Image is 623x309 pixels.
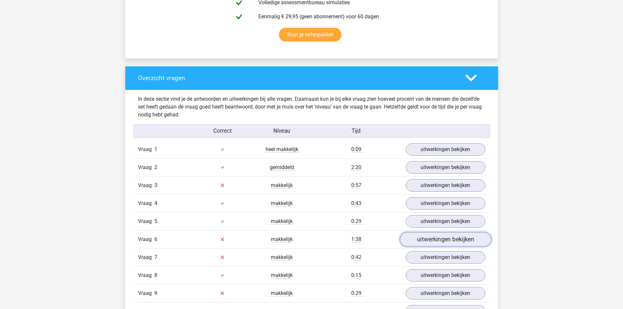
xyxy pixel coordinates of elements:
span: Vraag [138,289,154,297]
a: Start je oefenpakket [279,28,341,42]
div: Correct [193,127,252,135]
span: makkelijk [271,218,293,225]
span: Vraag [138,271,154,279]
span: 8 [154,272,157,278]
span: Vraag [138,163,154,171]
span: 1 [154,146,157,152]
span: 1:38 [351,236,361,243]
a: uitwerkingen bekijken [406,287,485,300]
span: 3 [154,182,157,188]
span: makkelijk [271,200,293,207]
span: 0:42 [351,254,361,261]
span: Vraag [138,253,154,261]
span: Vraag [138,235,154,243]
span: 0:57 [351,182,361,189]
span: 2:20 [351,164,361,171]
span: Vraag [138,181,154,189]
span: 9 [154,290,157,296]
span: makkelijk [271,182,293,189]
span: 0:09 [351,146,361,153]
span: 2 [154,164,157,170]
span: makkelijk [271,272,293,279]
span: 5 [154,218,157,224]
span: Vraag [138,199,154,207]
span: 4 [154,200,157,206]
div: Tijd [311,127,401,135]
span: 0:15 [351,272,361,279]
span: makkelijk [271,236,293,243]
a: uitwerkingen bekijken [406,197,485,210]
a: uitwerkingen bekijken [400,232,491,247]
a: uitwerkingen bekijken [406,269,485,282]
a: uitwerkingen bekijken [406,215,485,228]
a: uitwerkingen bekijken [406,143,485,156]
div: In deze sectie vind je de antwoorden en uitwerkingen bij alle vragen. Daarnaast kun je bij elke v... [133,95,490,119]
span: makkelijk [271,290,293,297]
span: Vraag [138,146,154,153]
span: 7 [154,254,157,260]
div: Niveau [252,127,312,135]
span: makkelijk [271,254,293,261]
h4: Overzicht vragen [138,74,456,82]
span: 0:43 [351,200,361,207]
span: Vraag [138,217,154,225]
a: uitwerkingen bekijken [406,179,485,192]
a: uitwerkingen bekijken [406,251,485,264]
span: heel makkelijk [266,146,298,153]
span: gemiddeld [270,164,294,171]
a: uitwerkingen bekijken [406,161,485,174]
span: 0:29 [351,290,361,297]
span: 6 [154,236,157,242]
span: 0:29 [351,218,361,225]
